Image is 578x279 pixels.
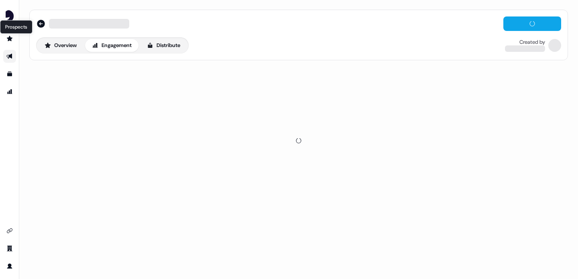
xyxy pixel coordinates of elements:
a: Go to prospects [3,32,16,45]
a: Go to outbound experience [3,50,16,63]
a: Go to attribution [3,85,16,98]
a: Go to integrations [3,224,16,237]
button: Engagement [85,39,138,52]
button: Distribute [140,39,187,52]
a: Go to profile [3,260,16,273]
button: Overview [38,39,83,52]
a: Go to team [3,242,16,255]
div: Created by [519,39,545,45]
a: Go to templates [3,68,16,80]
